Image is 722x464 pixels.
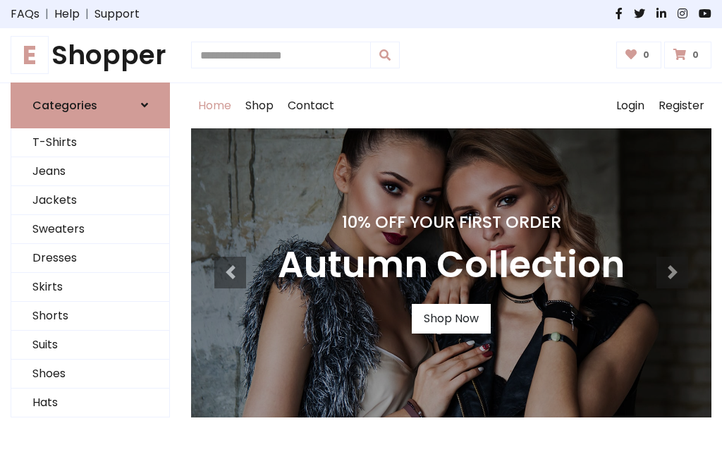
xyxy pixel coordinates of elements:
a: Jeans [11,157,169,186]
a: Login [609,83,651,128]
a: Support [94,6,140,23]
a: 0 [616,42,662,68]
a: T-Shirts [11,128,169,157]
a: Dresses [11,244,169,273]
a: Categories [11,83,170,128]
h1: Shopper [11,39,170,71]
a: Suits [11,331,169,360]
a: Sweaters [11,215,169,244]
a: FAQs [11,6,39,23]
span: E [11,36,49,74]
a: Skirts [11,273,169,302]
a: Shorts [11,302,169,331]
a: 0 [664,42,711,68]
a: Home [191,83,238,128]
h4: 10% Off Your First Order [278,212,625,232]
span: | [39,6,54,23]
span: 0 [640,49,653,61]
a: Shop [238,83,281,128]
h3: Autumn Collection [278,243,625,287]
a: EShopper [11,39,170,71]
span: 0 [689,49,702,61]
a: Register [651,83,711,128]
h6: Categories [32,99,97,112]
a: Shop Now [412,304,491,334]
a: Jackets [11,186,169,215]
span: | [80,6,94,23]
a: Shoes [11,360,169,389]
a: Hats [11,389,169,417]
a: Contact [281,83,341,128]
a: Help [54,6,80,23]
